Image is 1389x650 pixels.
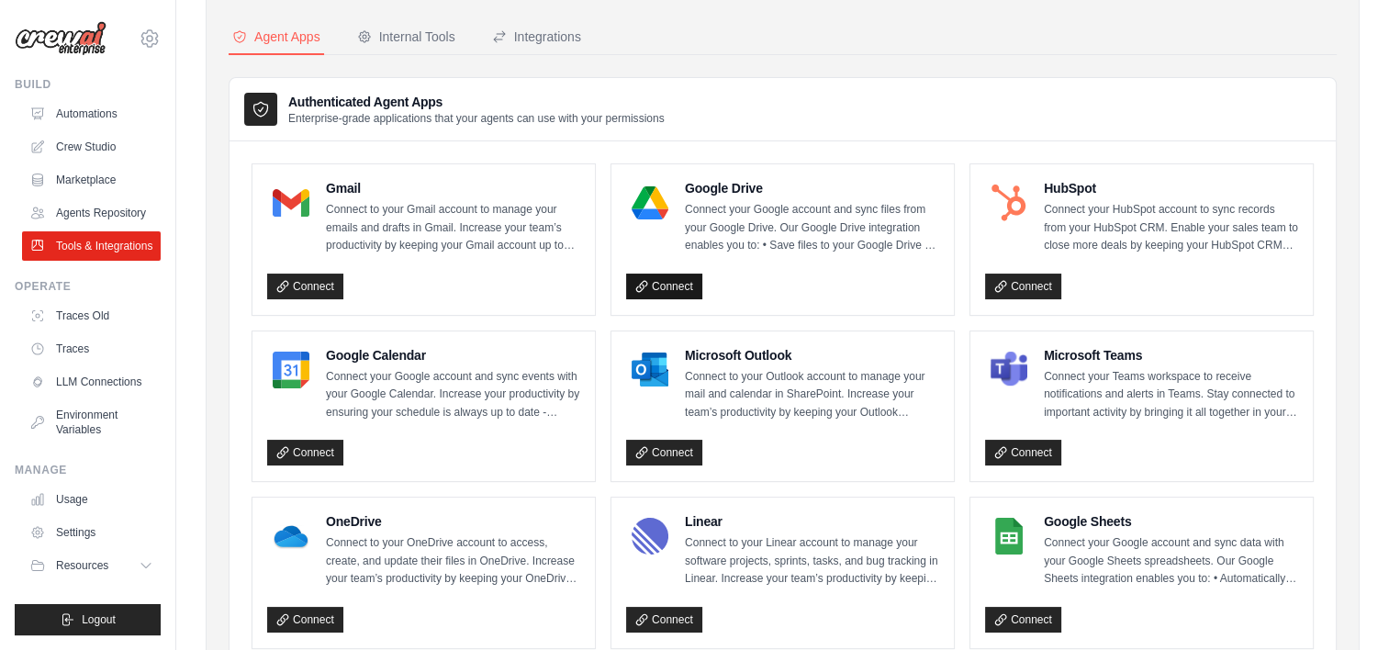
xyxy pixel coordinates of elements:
[991,518,1027,555] img: Google Sheets Logo
[685,179,939,197] h4: Google Drive
[22,198,161,228] a: Agents Repository
[15,77,161,92] div: Build
[985,607,1061,633] a: Connect
[991,185,1027,221] img: HubSpot Logo
[632,352,668,388] img: Microsoft Outlook Logo
[15,604,161,635] button: Logout
[22,165,161,195] a: Marketplace
[22,400,161,444] a: Environment Variables
[353,20,459,55] button: Internal Tools
[22,551,161,580] button: Resources
[1044,179,1298,197] h4: HubSpot
[626,607,702,633] a: Connect
[685,201,939,255] p: Connect your Google account and sync files from your Google Drive. Our Google Drive integration e...
[267,440,343,465] a: Connect
[232,28,320,46] div: Agent Apps
[273,518,309,555] img: OneDrive Logo
[273,185,309,221] img: Gmail Logo
[267,607,343,633] a: Connect
[82,612,116,627] span: Logout
[22,132,161,162] a: Crew Studio
[985,274,1061,299] a: Connect
[1044,512,1298,531] h4: Google Sheets
[326,534,580,588] p: Connect to your OneDrive account to access, create, and update their files in OneDrive. Increase ...
[488,20,585,55] button: Integrations
[22,231,161,261] a: Tools & Integrations
[985,440,1061,465] a: Connect
[326,201,580,255] p: Connect to your Gmail account to manage your emails and drafts in Gmail. Increase your team’s pro...
[685,368,939,422] p: Connect to your Outlook account to manage your mail and calendar in SharePoint. Increase your tea...
[1044,534,1298,588] p: Connect your Google account and sync data with your Google Sheets spreadsheets. Our Google Sheets...
[56,558,108,573] span: Resources
[15,279,161,294] div: Operate
[1044,201,1298,255] p: Connect your HubSpot account to sync records from your HubSpot CRM. Enable your sales team to clo...
[22,99,161,129] a: Automations
[22,367,161,397] a: LLM Connections
[326,512,580,531] h4: OneDrive
[267,274,343,299] a: Connect
[15,21,106,56] img: Logo
[1044,346,1298,364] h4: Microsoft Teams
[288,111,665,126] p: Enterprise-grade applications that your agents can use with your permissions
[632,518,668,555] img: Linear Logo
[626,440,702,465] a: Connect
[229,20,324,55] button: Agent Apps
[492,28,581,46] div: Integrations
[685,534,939,588] p: Connect to your Linear account to manage your software projects, sprints, tasks, and bug tracking...
[22,301,161,331] a: Traces Old
[626,274,702,299] a: Connect
[1044,368,1298,422] p: Connect your Teams workspace to receive notifications and alerts in Teams. Stay connected to impo...
[22,334,161,364] a: Traces
[22,485,161,514] a: Usage
[632,185,668,221] img: Google Drive Logo
[288,93,665,111] h3: Authenticated Agent Apps
[326,179,580,197] h4: Gmail
[326,346,580,364] h4: Google Calendar
[326,368,580,422] p: Connect your Google account and sync events with your Google Calendar. Increase your productivity...
[15,463,161,477] div: Manage
[685,346,939,364] h4: Microsoft Outlook
[991,352,1027,388] img: Microsoft Teams Logo
[22,518,161,547] a: Settings
[357,28,455,46] div: Internal Tools
[685,512,939,531] h4: Linear
[273,352,309,388] img: Google Calendar Logo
